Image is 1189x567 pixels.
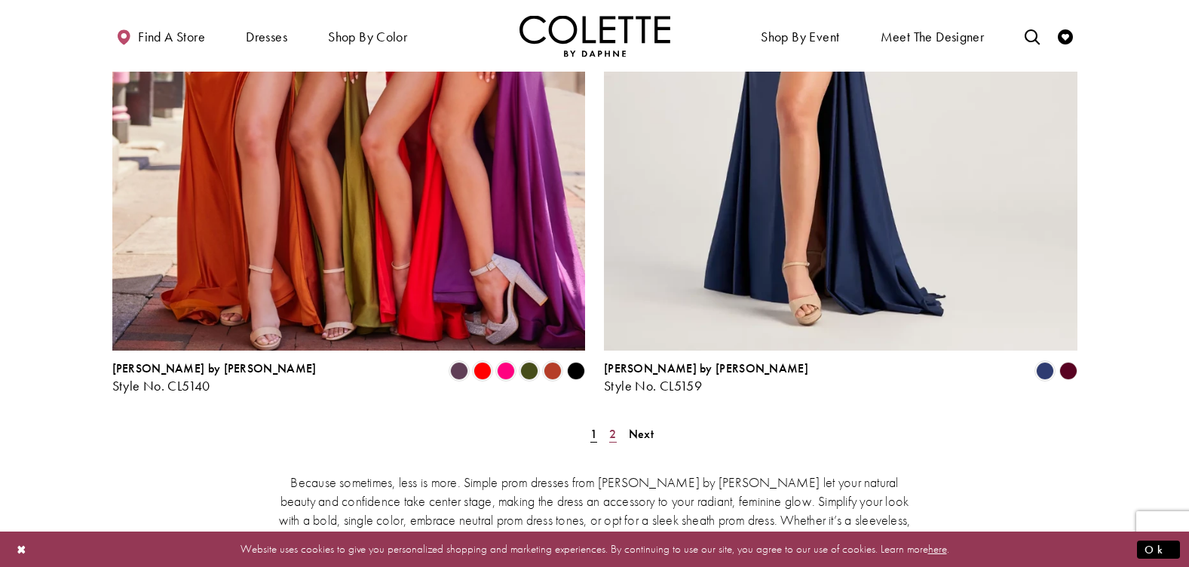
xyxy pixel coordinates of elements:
img: Colette by Daphne [519,15,670,57]
a: Visit Home Page [519,15,670,57]
span: Dresses [242,15,291,57]
a: Find a store [112,15,209,57]
span: Next [629,426,654,442]
i: Hot Pink [497,362,515,380]
i: Red [473,362,492,380]
i: Sienna [544,362,562,380]
span: 1 [590,426,597,442]
span: Style No. CL5159 [604,377,702,394]
a: Toggle search [1021,15,1043,57]
div: Colette by Daphne Style No. CL5159 [604,362,808,394]
p: Website uses cookies to give you personalized shopping and marketing experiences. By continuing t... [109,539,1080,559]
i: Olive [520,362,538,380]
a: Check Wishlist [1054,15,1077,57]
span: Style No. CL5140 [112,377,210,394]
a: Next Page [624,423,658,445]
span: Shop By Event [761,29,839,44]
div: Colette by Daphne Style No. CL5140 [112,362,317,394]
i: Burgundy [1059,362,1077,380]
span: Shop By Event [757,15,843,57]
span: Meet the designer [881,29,985,44]
span: 2 [609,426,616,442]
span: [PERSON_NAME] by [PERSON_NAME] [112,360,317,376]
span: Current Page [586,423,602,445]
a: here [928,541,947,556]
span: Find a store [138,29,205,44]
a: Meet the designer [877,15,988,57]
button: Close Dialog [9,536,35,562]
i: Black [567,362,585,380]
a: Page 2 [605,423,621,445]
i: Navy Blue [1036,362,1054,380]
span: Dresses [246,29,287,44]
span: [PERSON_NAME] by [PERSON_NAME] [604,360,808,376]
span: Shop by color [328,29,407,44]
button: Submit Dialog [1137,540,1180,559]
i: Plum [450,362,468,380]
span: Shop by color [324,15,411,57]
